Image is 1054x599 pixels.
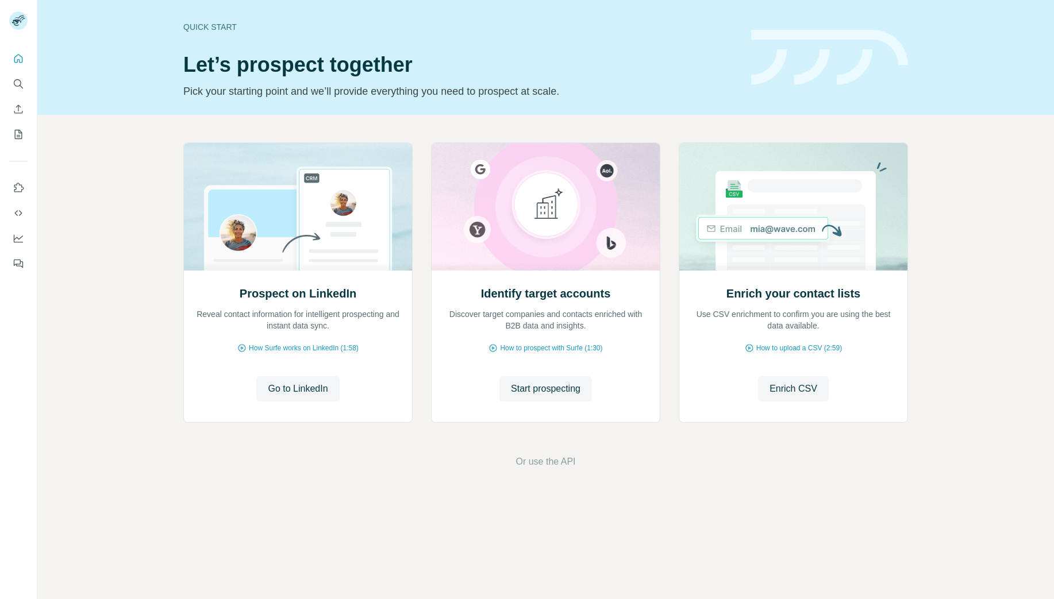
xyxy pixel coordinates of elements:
span: How Surfe works on LinkedIn (1:58) [249,343,359,353]
p: Pick your starting point and we’ll provide everything you need to prospect at scale. [183,83,737,99]
button: Search [9,74,28,94]
span: Start prospecting [511,382,580,396]
h2: Prospect on LinkedIn [240,285,356,302]
span: How to prospect with Surfe (1:30) [500,343,602,353]
button: Feedback [9,253,28,274]
button: Enrich CSV [9,99,28,119]
button: My lists [9,124,28,145]
img: banner [751,30,908,86]
span: Enrich CSV [770,382,817,396]
p: Use CSV enrichment to confirm you are using the best data available. [691,308,896,331]
img: Prospect on LinkedIn [183,143,413,270]
div: Quick start [183,21,737,33]
button: Enrich CSV [758,376,829,401]
button: Quick start [9,48,28,69]
p: Discover target companies and contacts enriched with B2B data and insights. [443,308,648,331]
p: Reveal contact information for intelligent prospecting and instant data sync. [195,308,401,331]
button: Use Surfe API [9,203,28,223]
img: Enrich your contact lists [679,143,908,270]
button: Dashboard [9,228,28,249]
img: Identify target accounts [431,143,660,270]
span: Go to LinkedIn [268,382,328,396]
h2: Enrich your contact lists [726,285,860,302]
h2: Identify target accounts [481,285,611,302]
button: Start prospecting [499,376,592,401]
button: Use Surfe on LinkedIn [9,177,28,198]
button: Or use the API [516,455,575,469]
button: Go to LinkedIn [256,376,339,401]
span: How to upload a CSV (2:59) [756,343,842,353]
h1: Let’s prospect together [183,53,737,76]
